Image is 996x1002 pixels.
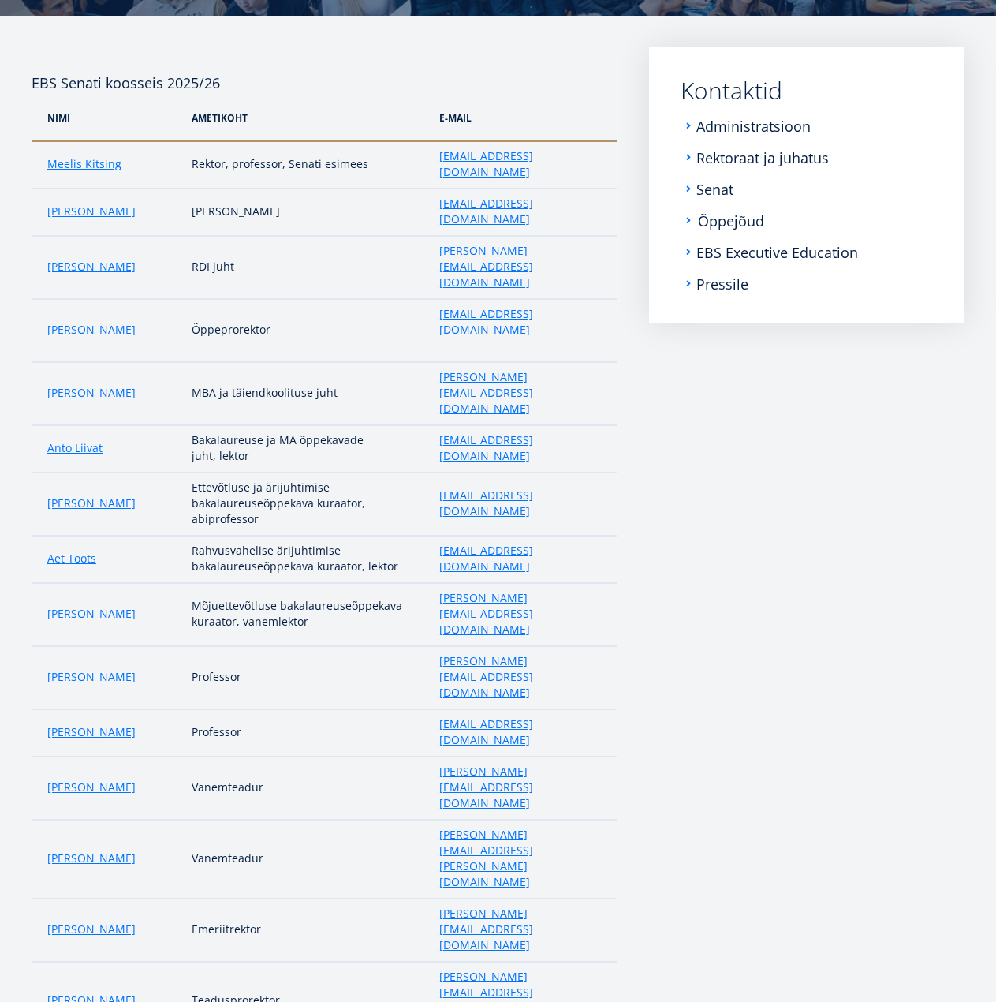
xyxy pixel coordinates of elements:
[439,196,602,227] a: [EMAIL_ADDRESS][DOMAIN_NAME]
[47,724,136,740] a: [PERSON_NAME]
[184,299,431,362] td: Õppeprorektor
[47,922,136,937] a: [PERSON_NAME]
[184,189,431,236] td: [PERSON_NAME]
[439,306,602,338] a: [EMAIL_ADDRESS][DOMAIN_NAME]
[439,243,602,290] a: [PERSON_NAME][EMAIL_ADDRESS][DOMAIN_NAME]
[32,95,184,141] th: NIMI
[47,259,136,275] a: [PERSON_NAME]
[47,440,103,456] a: Anto Liivat
[47,156,121,172] a: Meelis Kitsing
[696,150,829,166] a: Rektoraat ja juhatus
[439,369,602,417] a: [PERSON_NAME][EMAIL_ADDRESS][DOMAIN_NAME]
[47,495,136,511] a: [PERSON_NAME]
[439,590,602,637] a: [PERSON_NAME][EMAIL_ADDRESS][DOMAIN_NAME]
[184,236,431,299] td: RDI juht
[439,716,602,748] a: [EMAIL_ADDRESS][DOMAIN_NAME]
[47,780,136,795] a: [PERSON_NAME]
[184,141,431,189] td: Rektor, professor, Senati esimees
[681,79,933,103] a: Kontaktid
[184,709,431,757] td: Professor
[184,536,431,583] td: Rahvusvahelise ärijuhtimise bakalaureuseõppekava kuraator, lektor
[439,543,602,574] a: [EMAIL_ADDRESS][DOMAIN_NAME]
[439,906,602,953] a: [PERSON_NAME][EMAIL_ADDRESS][DOMAIN_NAME]
[439,488,602,519] a: [EMAIL_ADDRESS][DOMAIN_NAME]
[184,646,431,709] td: Professor
[439,764,602,811] a: [PERSON_NAME][EMAIL_ADDRESS][DOMAIN_NAME]
[184,425,431,473] td: Bakalaureuse ja MA õppekavade juht, lektor
[47,204,136,219] a: [PERSON_NAME]
[47,851,136,866] a: [PERSON_NAME]
[32,47,617,95] h4: EBS Senati koosseis 2025/26
[184,820,431,899] td: Vanemteadur
[184,95,431,141] th: AMetikoht
[439,827,602,890] a: [PERSON_NAME][EMAIL_ADDRESS][PERSON_NAME][DOMAIN_NAME]
[47,669,136,685] a: [PERSON_NAME]
[431,95,617,141] th: e-Mail
[439,432,602,464] a: [EMAIL_ADDRESS][DOMAIN_NAME]
[184,757,431,820] td: Vanemteadur
[47,322,136,338] a: [PERSON_NAME]
[47,551,96,566] a: Aet Toots
[696,118,811,134] a: Administratsioon
[47,606,136,622] a: [PERSON_NAME]
[184,899,431,962] td: Emeriitrektor
[184,583,431,646] td: Mõjuettevõtluse bakalaureuseõppekava kuraator, vanemlektor
[698,213,764,229] a: Õppejõud
[439,148,602,180] a: [EMAIL_ADDRESS][DOMAIN_NAME]
[696,245,858,260] a: EBS Executive Education
[184,473,431,536] td: Ettevõtluse ja ärijuhtimise bakalaureuseõppekava kuraator, abiprofessor
[696,276,748,292] a: Pressile
[184,362,431,425] td: MBA ja täiendkoolituse juht
[439,653,602,701] a: [PERSON_NAME][EMAIL_ADDRESS][DOMAIN_NAME]
[47,385,136,401] a: [PERSON_NAME]
[696,181,733,197] a: Senat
